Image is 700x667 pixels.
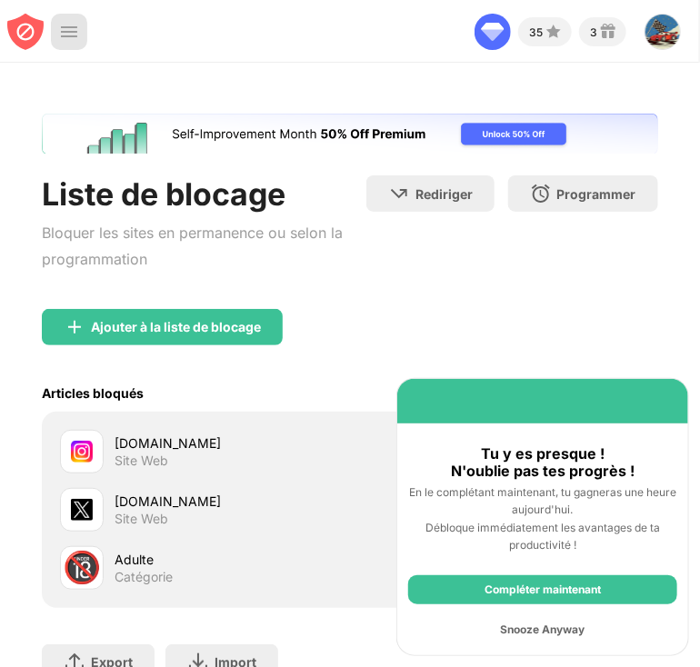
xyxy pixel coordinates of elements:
div: 3 [590,25,597,39]
img: reward-small.svg [597,21,619,43]
div: Articles bloqués [42,385,144,401]
img: blocksite-icon-red.svg [7,14,44,50]
div: Tu y es presque ! N'oublie pas tes progrès ! [408,445,677,480]
div: Ajouter à la liste de blocage [91,320,261,334]
div: Snooze Anyway [408,615,677,644]
div: Site Web [115,511,168,527]
div: Adulte [115,550,350,569]
div: Liste de blocage [42,175,366,213]
div: Compléter maintenant [408,575,677,604]
div: [DOMAIN_NAME] [115,433,350,453]
div: Bloquer les sites en permanence ou selon la programmation [42,220,366,273]
img: favicons [71,441,93,463]
div: Site Web [115,453,168,469]
div: Programmer [557,186,636,202]
div: 🔞 [63,549,101,586]
img: points-small.svg [543,21,565,43]
div: Rediriger [415,186,473,202]
div: En le complétant maintenant, tu gagneras une heure aujourd'hui. Débloque immédiatement les avanta... [408,483,677,553]
img: favicons [71,499,93,521]
img: diamond-go-unlimited.svg [475,14,511,50]
div: [DOMAIN_NAME] [115,492,350,511]
div: 35 [529,25,543,39]
img: ACg8ocL_W8BGzx4dklWpPeW4-HHeTZ-436f_Orxf0DlASHP6ein5C42H=s96-c [645,14,681,50]
iframe: Banner [42,114,658,154]
div: Catégorie [115,569,173,585]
